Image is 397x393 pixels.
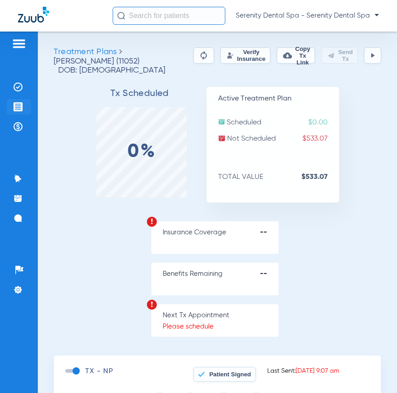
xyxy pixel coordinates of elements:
p: Insurance Coverage [163,228,278,237]
span: [DATE] 9:07 am [296,368,339,374]
img: link-copy.png [283,51,292,60]
button: Copy Tx Link [277,47,315,64]
img: hamburger-icon [12,38,26,49]
button: Send Tx [321,47,358,64]
img: scheduled.svg [218,118,225,125]
label: 0% [128,147,156,156]
h3: Tx Scheduled [73,89,206,98]
span: [PERSON_NAME] (11052) [54,57,140,65]
img: warning.svg [146,299,157,310]
p: Please schedule [163,322,278,331]
input: Search for patients [113,7,225,25]
strong: $533.07 [301,173,339,182]
p: Last Sent: [267,366,339,375]
span: $0.00 [308,118,339,127]
strong: -- [260,270,278,279]
span: Treatment Plans [54,48,117,56]
p: Not Scheduled [218,134,339,143]
img: Verify Insurance [227,52,234,59]
p: Benefits Remaining [163,270,278,279]
button: Verify Insurance [220,47,270,64]
span: Patient Signed [209,371,251,378]
p: Next Tx Appointment [163,311,278,320]
span: DOB: [DEMOGRAPHIC_DATA] [58,66,165,75]
p: Active Treatment Plan [218,94,339,103]
h3: TX - NP [85,367,113,376]
p: Scheduled [218,118,339,127]
img: Reparse [198,50,209,61]
img: warning.svg [146,216,157,227]
span: $533.07 [302,134,339,143]
img: Zuub Logo [18,7,49,23]
img: send.svg [328,52,335,59]
span: Serenity Dental Spa - Serenity Dental Spa [236,11,379,20]
strong: -- [260,228,278,237]
img: not-scheduled.svg [218,134,226,142]
button: Patient Signed [193,367,256,382]
p: TOTAL VALUE [218,173,339,182]
img: view signed treatment plan [198,372,209,377]
img: play.svg [369,52,376,59]
img: Search Icon [117,12,125,20]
